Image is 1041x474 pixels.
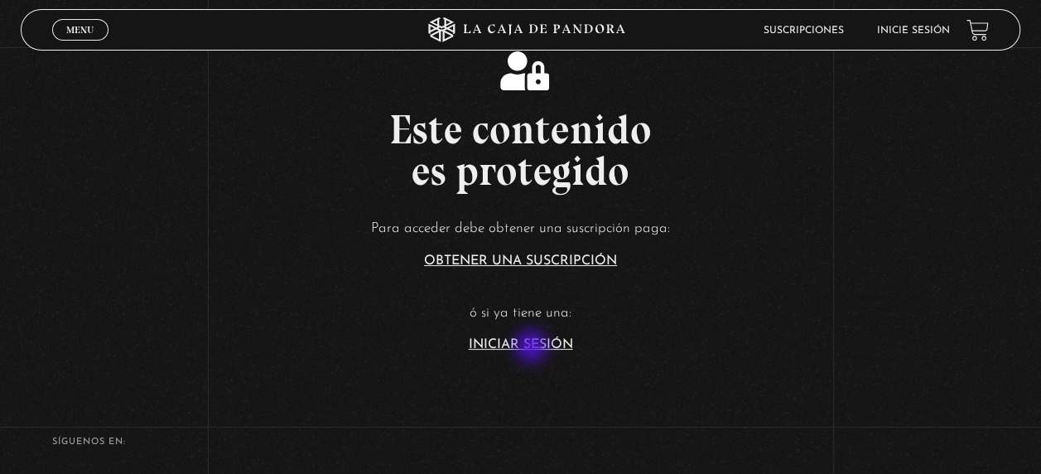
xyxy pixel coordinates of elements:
[469,338,573,351] a: Iniciar Sesión
[764,26,844,36] a: Suscripciones
[966,19,989,41] a: View your shopping cart
[877,26,950,36] a: Inicie sesión
[52,438,989,447] h4: SÍguenos en:
[61,39,100,51] span: Cerrar
[66,25,94,35] span: Menu
[424,254,617,268] a: Obtener una suscripción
